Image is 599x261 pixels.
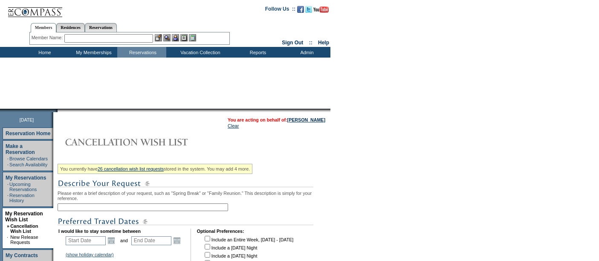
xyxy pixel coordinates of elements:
[31,23,57,32] a: Members
[318,40,329,46] a: Help
[9,156,48,161] a: Browse Calendars
[172,34,179,41] img: Impersonate
[163,34,171,41] img: View
[66,252,114,257] a: (show holiday calendar)
[85,23,117,32] a: Reservations
[155,34,162,41] img: b_edit.gif
[7,193,9,203] td: ·
[6,175,46,181] a: My Reservations
[228,117,325,122] span: You are acting on behalf of:
[107,236,116,245] a: Open the calendar popup.
[9,162,47,167] a: Search Availability
[117,47,166,58] td: Reservations
[313,6,329,13] img: Subscribe to our YouTube Channel
[10,223,38,234] a: Cancellation Wish List
[58,229,141,234] b: I would like to stay sometime between
[297,9,304,14] a: Become our fan on Facebook
[282,40,303,46] a: Sign Out
[58,133,228,151] img: Cancellation Wish List
[10,235,38,245] a: New Release Requests
[66,236,106,245] input: Date format: M/D/Y. Shortcut keys: [T] for Today. [UP] or [.] for Next Day. [DOWN] or [,] for Pre...
[7,182,9,192] td: ·
[180,34,188,41] img: Reservations
[189,34,196,41] img: b_calculator.gif
[9,182,37,192] a: Upcoming Reservations
[32,34,64,41] div: Member Name:
[56,23,85,32] a: Residences
[305,9,312,14] a: Follow us on Twitter
[287,117,325,122] a: [PERSON_NAME]
[313,9,329,14] a: Subscribe to our YouTube Channel
[309,40,313,46] span: ::
[9,193,35,203] a: Reservation History
[232,47,281,58] td: Reports
[228,123,239,128] a: Clear
[305,6,312,13] img: Follow us on Twitter
[281,47,330,58] td: Admin
[119,235,129,246] td: and
[5,211,43,223] a: My Reservation Wish List
[166,47,232,58] td: Vacation Collection
[7,223,9,229] b: »
[19,47,68,58] td: Home
[7,156,9,161] td: ·
[68,47,117,58] td: My Memberships
[98,166,164,171] a: 26 cancellation wish list requests
[6,143,35,155] a: Make a Reservation
[6,130,50,136] a: Reservation Home
[6,252,38,258] a: My Contracts
[197,229,244,234] b: Optional Preferences:
[7,162,9,167] td: ·
[20,117,34,122] span: [DATE]
[131,236,171,245] input: Date format: M/D/Y. Shortcut keys: [T] for Today. [UP] or [.] for Next Day. [DOWN] or [,] for Pre...
[265,5,295,15] td: Follow Us ::
[297,6,304,13] img: Become our fan on Facebook
[7,235,9,245] td: ·
[172,236,182,245] a: Open the calendar popup.
[58,164,252,174] div: You currently have stored in the system. You may add 4 more.
[55,109,58,112] img: promoShadowLeftCorner.gif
